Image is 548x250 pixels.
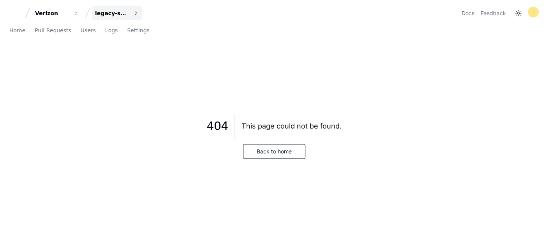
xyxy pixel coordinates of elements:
button: Verizon [32,6,82,20]
span: 404 [206,119,228,133]
a: Logs [105,22,118,40]
span: Users [81,28,96,33]
span: Home [9,28,25,33]
a: Home [9,22,25,40]
a: Pull Requests [35,22,71,40]
button: legacy-services [92,6,142,20]
span: Settings [127,28,149,33]
div: This page could not be found. [241,121,342,132]
a: Users [81,22,96,40]
button: Feedback [481,9,506,17]
div: Verizon [35,9,69,17]
a: Docs [462,9,474,17]
span: Pull Requests [35,28,71,33]
span: Logs [105,28,118,33]
div: legacy-services [95,9,129,17]
button: Back to home [243,144,305,159]
a: Settings [127,22,149,40]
